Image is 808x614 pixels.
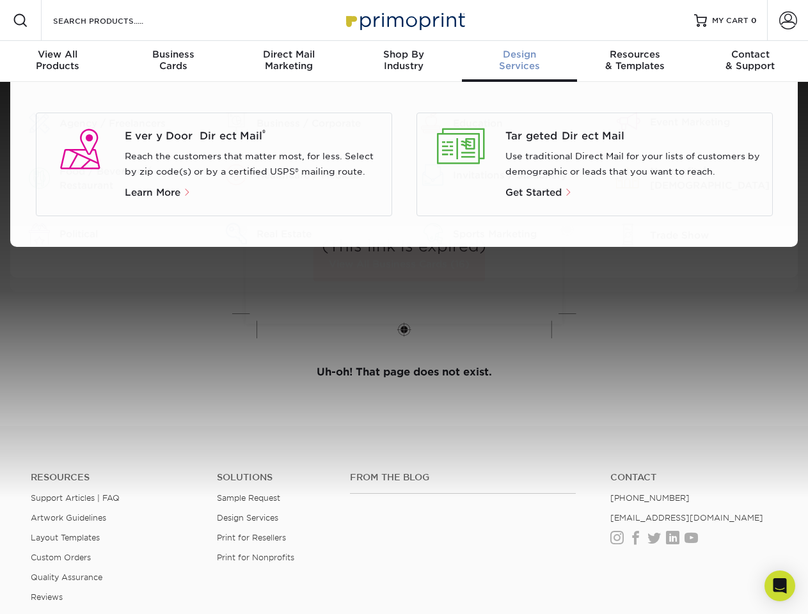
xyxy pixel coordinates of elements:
div: Sports Marketing [453,227,591,241]
div: Trade Show [650,228,788,242]
span: Design [462,49,577,60]
div: Event Marketing [650,115,788,129]
a: Healthcare / Medical [217,164,395,185]
div: Nonprofit / [DEMOGRAPHIC_DATA] [650,164,788,193]
span: MY CART [712,15,749,26]
a: DesignServices [462,41,577,82]
div: Industry [346,49,461,72]
a: Design Services [217,513,278,523]
a: Business / Corporate [217,113,395,134]
div: & Templates [577,49,692,72]
a: Real Estate [217,223,395,244]
a: Resources& Templates [577,41,692,82]
div: Real Estate [257,227,395,241]
a: [PHONE_NUMBER] [610,493,690,503]
div: Invitations / Stationery [453,168,591,182]
a: Nonprofit / [DEMOGRAPHIC_DATA] [610,164,788,193]
input: SEARCH PRODUCTS..... [52,13,177,28]
a: [EMAIL_ADDRESS][DOMAIN_NAME] [610,513,763,523]
span: 0 [751,16,757,25]
a: Artwork Guidelines [31,513,106,523]
div: Food / Beverage / Restaurant [59,164,198,193]
div: Cards [115,49,230,72]
a: Trade Show [610,223,788,247]
div: Marketing [231,49,346,72]
a: Event Marketing [610,113,788,131]
div: Agency / Freelancers [59,116,198,130]
a: Education [414,113,592,134]
a: Political [20,223,198,244]
a: Sample Request [217,493,280,503]
div: Political [59,227,198,241]
span: Contact [693,49,808,60]
div: Business / Corporate [257,116,395,130]
div: Education [453,116,591,130]
a: Sports Marketing [414,223,592,244]
a: Support Articles | FAQ [31,493,120,503]
a: Shop ByIndustry [346,41,461,82]
span: Shop By [346,49,461,60]
span: Resources [577,49,692,60]
a: Agency / Freelancers [20,113,198,134]
a: Invitations / Stationery [414,164,592,185]
a: Food / Beverage / Restaurant [20,164,198,193]
div: Services [462,49,577,72]
div: Healthcare / Medical [257,168,395,182]
a: BusinessCards [115,41,230,82]
div: Open Intercom Messenger [764,571,795,601]
a: Contact& Support [693,41,808,82]
span: Direct Mail [231,49,346,60]
img: Primoprint [340,6,468,34]
a: Direct MailMarketing [231,41,346,82]
span: Business [115,49,230,60]
div: & Support [693,49,808,72]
